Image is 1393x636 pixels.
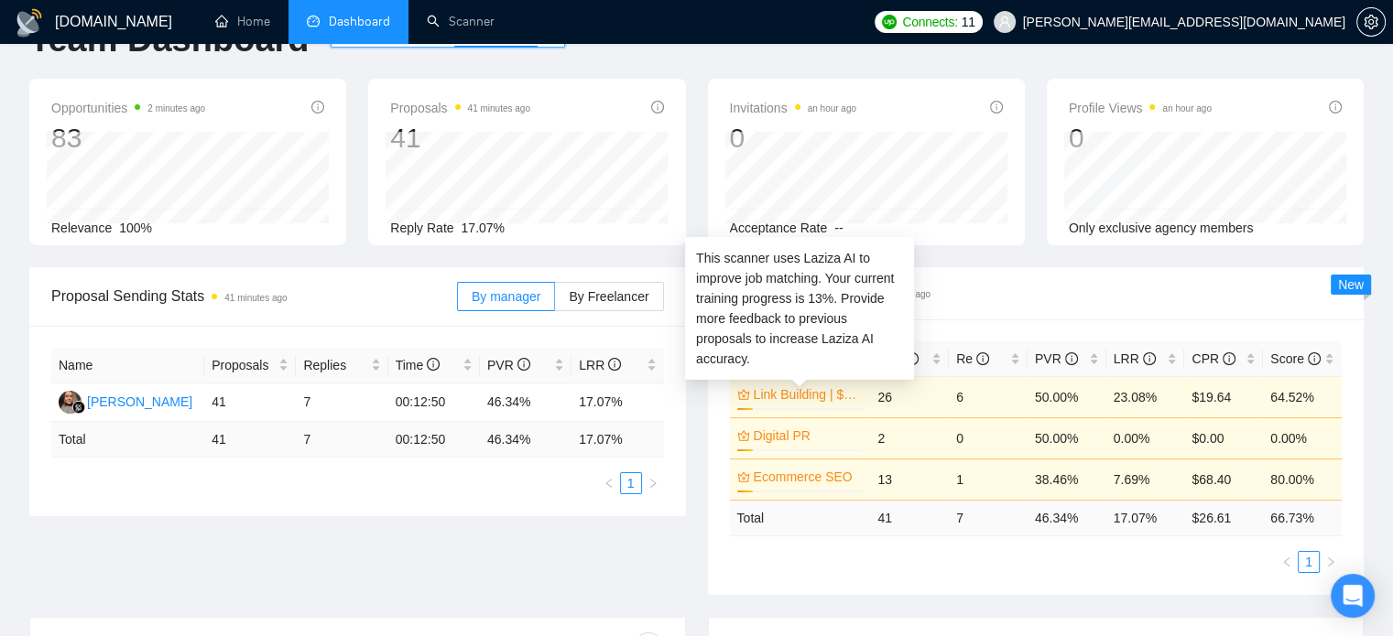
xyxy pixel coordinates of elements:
span: Time [396,358,440,372]
span: info-circle [990,101,1003,113]
span: dashboard [307,15,320,27]
td: 80.00% [1263,458,1342,500]
td: 66.73 % [1263,500,1342,535]
div: This scanner uses Laziza AI to improve job matching. Your current training progress is 13 %. Prov... [696,248,903,369]
span: Dashboard [329,14,390,29]
span: Proposals [212,355,275,375]
td: 1 [949,458,1028,500]
a: homeHome [215,14,270,29]
td: 17.07 % [1106,500,1185,535]
time: an hour ago [882,289,930,299]
span: right [1325,556,1336,567]
a: Link Building | $1k+ TCS [754,384,860,404]
img: logo [15,8,44,38]
td: 6 [949,376,1028,417]
li: Previous Page [1276,551,1298,573]
td: 00:12:50 [388,383,480,422]
a: 1 [621,473,641,493]
td: 41 [204,383,296,422]
li: 1 [620,472,642,494]
td: 26 [870,376,949,417]
button: right [1320,551,1342,573]
span: By manager [472,289,540,304]
button: left [1276,551,1298,573]
td: 41 [204,422,296,458]
span: crown [737,470,750,483]
img: VM [59,391,82,414]
td: 38.46% [1028,458,1106,500]
span: Relevance [51,221,112,235]
span: Scanner Breakdown [730,282,1343,305]
span: setting [1357,15,1385,29]
td: 46.34 % [480,422,571,458]
a: VM[PERSON_NAME] [59,393,192,408]
a: setting [1356,15,1386,29]
td: 13 [870,458,949,500]
td: 0 [949,417,1028,458]
td: 0.00% [1263,417,1342,458]
span: left [1281,556,1292,567]
time: 41 minutes ago [224,293,287,303]
time: 41 minutes ago [468,103,530,113]
td: 50.00% [1028,376,1106,417]
img: gigradar-bm.png [72,401,85,414]
td: 64.52% [1263,376,1342,417]
time: an hour ago [808,103,856,113]
li: 1 [1298,551,1320,573]
a: Digital PR [754,426,860,446]
span: PVR [487,358,530,372]
span: info-circle [427,358,440,371]
td: Total [730,500,871,535]
div: Open Intercom Messenger [1331,574,1375,618]
td: Total [51,422,204,458]
td: 41 [870,500,949,535]
span: CPR [1192,351,1235,366]
span: Replies [303,355,366,375]
span: By Freelancer [569,289,648,304]
span: info-circle [976,352,989,365]
td: $19.64 [1184,376,1263,417]
td: 46.34% [480,383,571,422]
li: Next Page [642,472,664,494]
td: 46.34 % [1028,500,1106,535]
a: 1 [1299,552,1319,572]
span: LRR [579,358,621,372]
td: 17.07% [571,383,663,422]
button: left [598,472,620,494]
th: Name [51,348,204,383]
li: Next Page [1320,551,1342,573]
time: 2 minutes ago [147,103,205,113]
span: info-circle [1308,352,1321,365]
span: PVR [1035,351,1078,366]
span: 11 [962,12,975,32]
button: right [642,472,664,494]
td: $0.00 [1184,417,1263,458]
div: 41 [390,121,530,156]
span: Opportunities [51,97,205,119]
div: [PERSON_NAME] [87,392,192,412]
span: info-circle [1143,352,1156,365]
span: right [648,478,658,489]
span: -- [834,221,843,235]
span: crown [737,388,750,401]
span: info-circle [651,101,664,113]
span: Connects: [902,12,957,32]
button: setting [1356,7,1386,37]
span: Profile Views [1069,97,1212,119]
td: 7 [296,422,387,458]
a: searchScanner [427,14,495,29]
span: info-circle [608,358,621,371]
span: 17.07% [462,221,505,235]
span: LRR [1114,351,1156,366]
td: 23.08% [1106,376,1185,417]
td: 7.69% [1106,458,1185,500]
td: 7 [296,383,387,422]
span: Acceptance Rate [730,221,828,235]
a: Ecommerce SEO [754,467,860,487]
span: Invitations [730,97,856,119]
td: 2 [870,417,949,458]
td: $ 26.61 [1184,500,1263,535]
td: 50.00% [1028,417,1106,458]
th: Replies [296,348,387,383]
li: Previous Page [598,472,620,494]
